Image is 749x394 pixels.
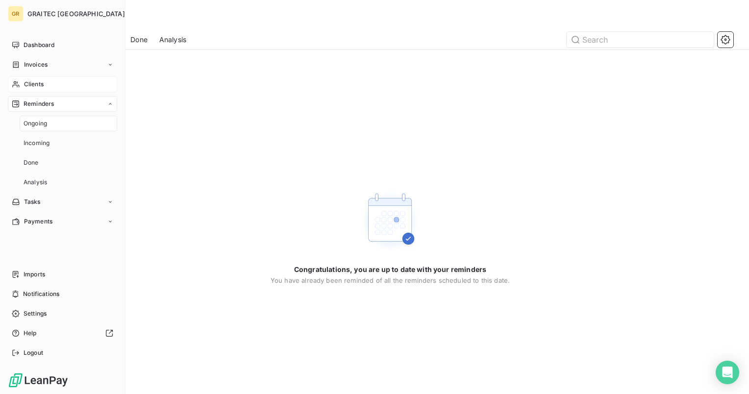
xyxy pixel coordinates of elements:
[24,329,37,338] span: Help
[159,35,186,45] span: Analysis
[24,178,47,187] span: Analysis
[8,325,117,341] a: Help
[24,270,45,279] span: Imports
[24,119,47,128] span: Ongoing
[24,99,54,108] span: Reminders
[271,276,510,284] span: You have already been reminded of all the reminders scheduled to this date.
[23,290,59,298] span: Notifications
[294,265,486,274] span: Congratulations, you are up to date with your reminders
[24,158,39,167] span: Done
[24,41,54,49] span: Dashboard
[24,309,47,318] span: Settings
[24,80,44,89] span: Clients
[24,348,43,357] span: Logout
[24,139,50,148] span: Incoming
[8,6,24,22] div: GR
[27,10,125,18] span: GRAITEC [GEOGRAPHIC_DATA]
[716,361,739,384] div: Open Intercom Messenger
[8,372,69,388] img: Logo LeanPay
[24,217,52,226] span: Payments
[359,190,422,253] img: Empty state
[24,197,41,206] span: Tasks
[567,32,714,48] input: Search
[130,35,148,45] span: Done
[24,60,48,69] span: Invoices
